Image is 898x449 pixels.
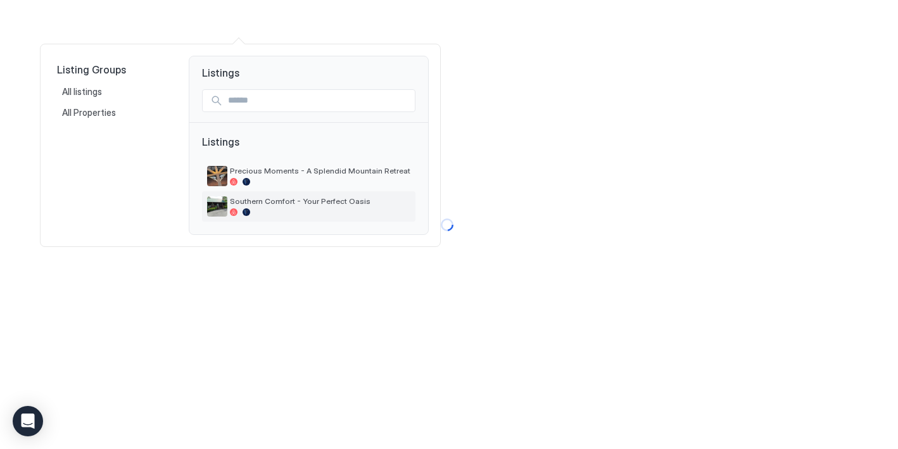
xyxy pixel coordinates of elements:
span: Listings [202,136,415,161]
span: All Properties [62,107,118,118]
input: Input Field [223,90,415,111]
span: Listings [189,56,428,79]
div: listing image [207,196,227,217]
span: Southern Comfort - Your Perfect Oasis [230,196,410,206]
span: Precious Moments - A Splendid Mountain Retreat [230,166,410,175]
span: Listing Groups [57,63,168,76]
div: listing image [207,166,227,186]
span: All listings [62,86,104,98]
div: Open Intercom Messenger [13,406,43,436]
